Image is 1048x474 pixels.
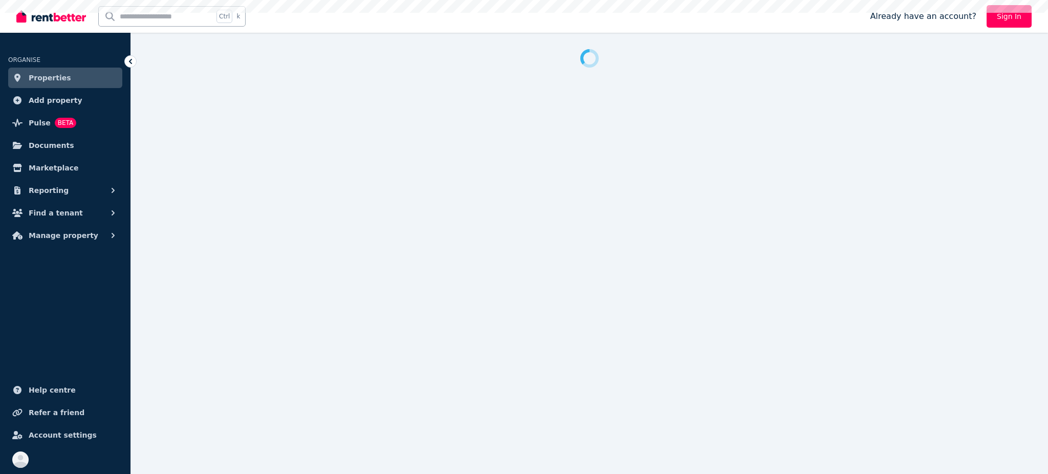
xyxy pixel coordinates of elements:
span: Manage property [29,229,98,242]
span: Add property [29,94,82,106]
span: Reporting [29,184,69,197]
span: Marketplace [29,162,78,174]
a: Add property [8,90,122,111]
img: RentBetter [16,9,86,24]
span: Help centre [29,384,76,396]
span: Properties [29,72,71,84]
span: Already have an account? [870,10,976,23]
span: Ctrl [216,10,232,23]
span: Documents [29,139,74,152]
a: Help centre [8,380,122,400]
span: ORGANISE [8,56,40,63]
button: Reporting [8,180,122,201]
span: Find a tenant [29,207,83,219]
span: Account settings [29,429,97,441]
a: PulseBETA [8,113,122,133]
button: Manage property [8,225,122,246]
span: Refer a friend [29,406,84,419]
span: k [236,12,240,20]
a: Refer a friend [8,402,122,423]
span: BETA [55,118,76,128]
a: Account settings [8,425,122,445]
a: Properties [8,68,122,88]
span: Pulse [29,117,51,129]
a: Sign In [987,5,1032,28]
a: Documents [8,135,122,156]
a: Marketplace [8,158,122,178]
button: Find a tenant [8,203,122,223]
